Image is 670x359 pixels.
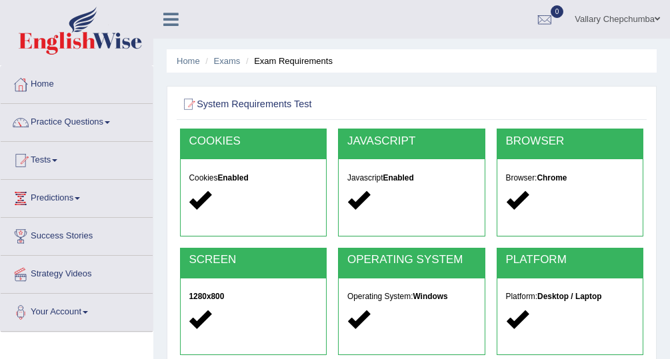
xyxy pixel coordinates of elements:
h2: System Requirements Test [180,96,467,113]
h5: Cookies [189,174,317,182]
a: Strategy Videos [1,256,153,289]
h2: COOKIES [189,135,317,148]
h2: SCREEN [189,254,317,266]
h2: JAVASCRIPT [347,135,476,148]
strong: Enabled [217,173,248,182]
h5: Javascript [347,174,476,182]
a: Home [1,66,153,99]
li: Exam Requirements [243,55,333,67]
a: Predictions [1,180,153,213]
strong: 1280x800 [189,292,224,301]
h2: PLATFORM [506,254,635,266]
a: Exams [214,56,241,66]
a: Home [177,56,200,66]
span: 0 [551,5,564,18]
h5: Browser: [506,174,635,182]
strong: Desktop / Laptop [537,292,601,301]
a: Practice Questions [1,104,153,137]
a: Your Account [1,294,153,327]
a: Success Stories [1,218,153,251]
strong: Windows [413,292,447,301]
h5: Operating System: [347,292,476,301]
strong: Enabled [383,173,414,182]
strong: Chrome [537,173,567,182]
h5: Platform: [506,292,635,301]
a: Tests [1,142,153,175]
h2: OPERATING SYSTEM [347,254,476,266]
h2: BROWSER [506,135,635,148]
